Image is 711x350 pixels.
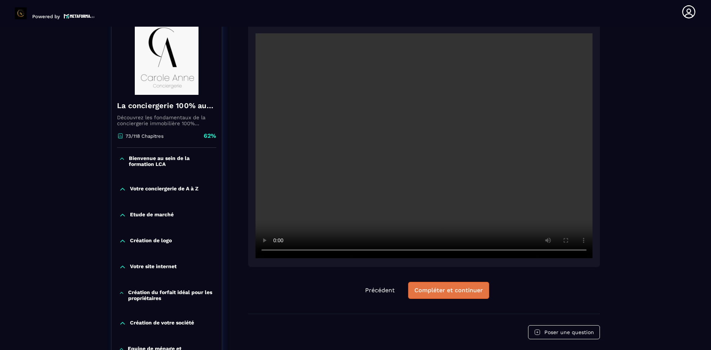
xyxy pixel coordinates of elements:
[117,21,216,95] img: banner
[204,132,216,140] p: 62%
[130,263,177,271] p: Votre site internet
[117,100,216,111] h4: La conciergerie 100% automatisée
[359,282,401,299] button: Précédent
[32,14,60,19] p: Powered by
[117,114,216,126] p: Découvrez les fondamentaux de la conciergerie immobilière 100% automatisée. Cette formation est c...
[129,155,214,167] p: Bienvenue au sein de la formation LCA
[130,186,198,193] p: Votre conciergerie de A à Z
[414,287,483,294] div: Compléter et continuer
[130,237,172,245] p: Création de logo
[408,282,489,299] button: Compléter et continuer
[126,133,164,139] p: 73/118 Chapitres
[64,13,95,19] img: logo
[15,7,27,19] img: logo-branding
[130,211,174,219] p: Etude de marché
[130,320,194,327] p: Création de votre société
[528,325,600,339] button: Poser une question
[128,289,214,301] p: Création du forfait idéal pour les propriétaires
